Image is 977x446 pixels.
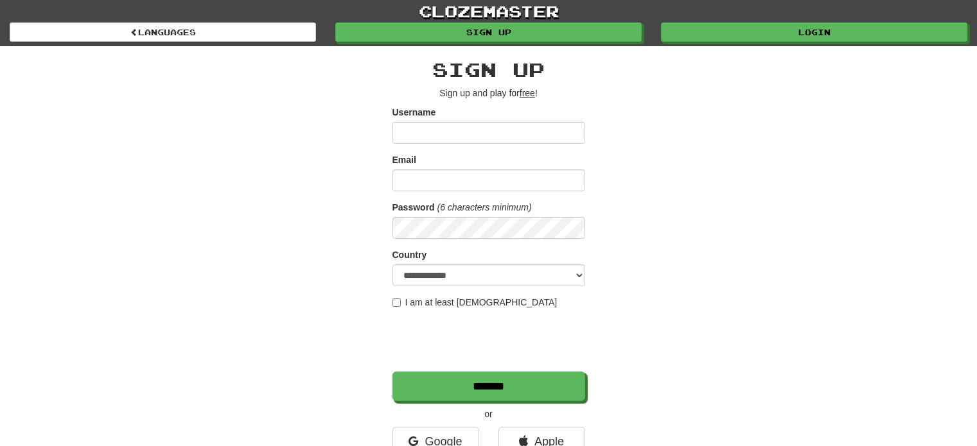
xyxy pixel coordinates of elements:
[335,22,642,42] a: Sign up
[392,248,427,261] label: Country
[392,87,585,99] p: Sign up and play for !
[392,298,401,307] input: I am at least [DEMOGRAPHIC_DATA]
[392,59,585,80] h2: Sign up
[661,22,967,42] a: Login
[392,296,558,309] label: I am at least [DEMOGRAPHIC_DATA]
[392,315,588,365] iframe: reCAPTCHA
[392,106,436,119] label: Username
[10,22,316,42] a: Languages
[392,153,416,166] label: Email
[520,88,535,98] u: free
[437,202,532,212] em: (6 characters minimum)
[392,201,435,214] label: Password
[392,407,585,420] p: or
